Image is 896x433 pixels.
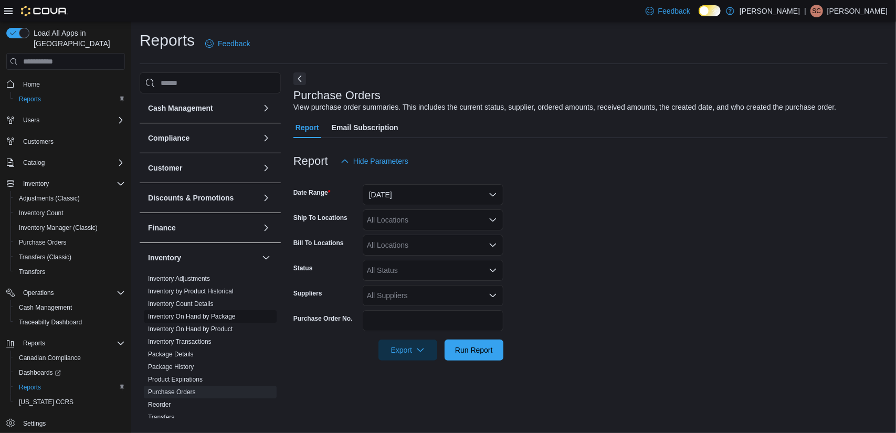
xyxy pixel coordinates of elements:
a: Inventory Count [15,207,68,219]
a: Canadian Compliance [15,352,85,364]
h3: Discounts & Promotions [148,193,234,203]
a: Product Expirations [148,376,203,383]
button: Cash Management [260,102,272,114]
button: Cash Management [10,300,129,315]
span: Inventory [23,179,49,188]
span: Cash Management [19,303,72,312]
button: Finance [260,221,272,234]
button: Finance [148,223,258,233]
span: Dashboards [19,368,61,377]
label: Ship To Locations [293,214,347,222]
span: Canadian Compliance [15,352,125,364]
span: Export [385,340,431,361]
a: Reports [15,93,45,105]
span: Home [19,77,125,90]
p: [PERSON_NAME] [827,5,888,17]
label: Suppliers [293,289,322,298]
h3: Cash Management [148,103,213,113]
button: Transfers [10,265,129,279]
button: Reports [19,337,49,350]
a: [US_STATE] CCRS [15,396,78,408]
button: Users [2,113,129,128]
span: Traceabilty Dashboard [19,318,82,326]
span: Package Details [148,350,194,358]
span: Reports [19,383,41,392]
img: Cova [21,6,68,16]
span: Feedback [658,6,690,16]
span: Reports [23,339,45,347]
button: Users [19,114,44,126]
button: Cash Management [148,103,258,113]
h1: Reports [140,30,195,51]
a: Purchase Orders [15,236,71,249]
button: Operations [2,286,129,300]
span: SC [813,5,821,17]
button: Export [378,340,437,361]
label: Purchase Order No. [293,314,353,323]
span: Operations [19,287,125,299]
span: Email Subscription [332,117,398,138]
span: Transfers (Classic) [15,251,125,263]
div: Sheldon Creightney [810,5,823,17]
button: Reports [2,336,129,351]
button: [DATE] [363,184,503,205]
span: Package History [148,363,194,371]
button: Settings [2,416,129,431]
button: Inventory [2,176,129,191]
span: Operations [23,289,54,297]
a: Feedback [201,33,254,54]
a: Settings [19,417,50,430]
button: Discounts & Promotions [148,193,258,203]
span: Settings [19,417,125,430]
input: Dark Mode [699,5,721,16]
span: Users [23,116,39,124]
a: Traceabilty Dashboard [15,316,86,329]
span: Inventory Count [19,209,64,217]
p: [PERSON_NAME] [740,5,800,17]
a: Inventory Transactions [148,338,212,345]
span: Dark Mode [699,16,699,17]
p: | [804,5,806,17]
button: Inventory [148,252,258,263]
a: Transfers [148,414,174,421]
button: Compliance [260,132,272,144]
span: Inventory On Hand by Product [148,325,233,333]
span: [US_STATE] CCRS [19,398,73,406]
a: Inventory by Product Historical [148,288,234,295]
span: Product Expirations [148,375,203,384]
button: Operations [19,287,58,299]
span: Inventory Count [15,207,125,219]
span: Home [23,80,40,89]
span: Load All Apps in [GEOGRAPHIC_DATA] [29,28,125,49]
button: Hide Parameters [336,151,413,172]
span: Purchase Orders [15,236,125,249]
span: Run Report [455,345,493,355]
button: Compliance [148,133,258,143]
span: Reports [15,381,125,394]
button: Customer [148,163,258,173]
h3: Finance [148,223,176,233]
span: Reports [19,337,125,350]
a: Dashboards [15,366,65,379]
a: Package Details [148,351,194,358]
label: Bill To Locations [293,239,344,247]
div: View purchase order summaries. This includes the current status, supplier, ordered amounts, recei... [293,102,837,113]
a: Inventory Count Details [148,300,214,308]
span: Washington CCRS [15,396,125,408]
label: Status [293,264,313,272]
label: Date Range [293,188,331,197]
button: Run Report [445,340,503,361]
a: Feedback [641,1,694,22]
span: Report [296,117,319,138]
a: Reports [15,381,45,394]
span: Inventory Adjustments [148,274,210,283]
h3: Purchase Orders [293,89,381,102]
span: Inventory Transactions [148,337,212,346]
button: Adjustments (Classic) [10,191,129,206]
a: Inventory Manager (Classic) [15,221,102,234]
h3: Report [293,155,328,167]
a: Adjustments (Classic) [15,192,84,205]
button: Customers [2,134,129,149]
h3: Customer [148,163,182,173]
